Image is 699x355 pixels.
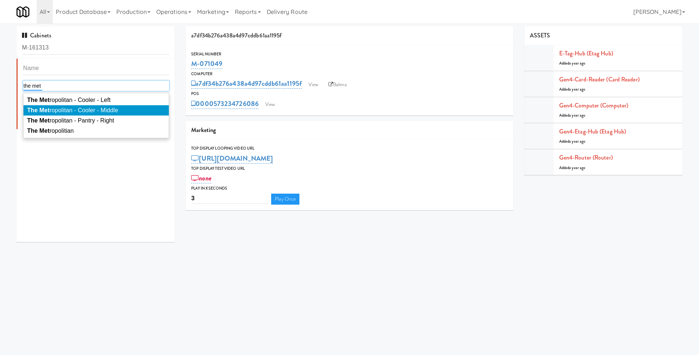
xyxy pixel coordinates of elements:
div: Top Display Looping Video Url [191,145,508,152]
a: a7df34b276a438a4d97cddb61aa1195f [191,78,302,89]
img: Micromart [17,6,29,18]
a: 0000573234726086 [191,99,259,109]
li: The Metropolitan - Cooler - Middle [23,105,169,116]
li: The Metropolitan - Cooler - Left [23,95,169,105]
span: a year ago [569,87,585,92]
em: The Met [27,107,50,113]
em: The Met [27,128,50,134]
a: Gen4-router (Router) [559,153,613,162]
span: ropolitian [27,128,74,134]
span: a year ago [569,139,585,144]
div: POS [191,90,508,98]
a: none [191,173,211,183]
a: Gen4-computer (Computer) [559,101,628,110]
a: View [305,79,322,90]
em: The Met [27,117,50,124]
a: M-071049 [191,59,222,69]
span: Marketing [191,126,216,134]
span: a year ago [569,113,585,118]
div: a7df34b276a438a4d97cddb61aa1195f [186,26,513,45]
a: E-tag-hub (Etag Hub) [559,49,613,58]
div: Computer [191,70,508,78]
span: ASSETS [530,31,550,40]
li: The Metropolitian [23,126,169,136]
span: Cabinets [22,31,51,40]
a: View [262,99,278,110]
input: Search cabinets [22,41,169,55]
input: Site [23,81,42,91]
a: Gen4-etag-hub (Etag Hub) [559,127,626,136]
span: Added [559,165,586,171]
span: a year ago [569,165,585,171]
span: ropolitan - Pantry - Right [27,117,114,124]
a: [URL][DOMAIN_NAME] [191,153,273,164]
span: Added [559,139,586,144]
li: The Metropolitan - Pantry - Right [23,116,169,126]
span: Added [559,113,586,118]
span: Added [559,61,586,66]
div: Play in X seconds [191,185,508,192]
a: Gen4-card-reader (Card Reader) [559,75,640,84]
a: Balena [325,79,350,90]
div: Serial Number [191,51,508,58]
span: a year ago [569,61,585,66]
span: ropolitan - Cooler - Middle [27,107,118,113]
em: The Met [27,97,50,103]
span: ropolitan - Cooler - Left [27,97,110,103]
input: Name [23,62,169,75]
a: Play Once [271,194,299,205]
span: Added [559,87,586,92]
div: Top Display Test Video Url [191,165,508,172]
